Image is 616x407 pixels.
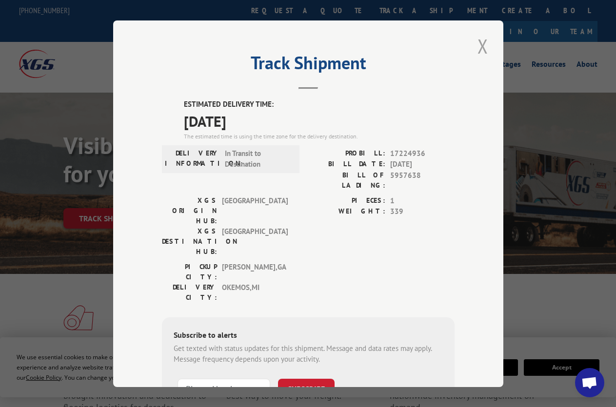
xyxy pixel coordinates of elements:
[575,368,604,397] a: Open chat
[162,261,217,282] label: PICKUP CITY:
[308,148,385,159] label: PROBILL:
[390,148,455,159] span: 17224936
[178,378,270,399] input: Phone Number
[222,282,288,302] span: OKEMOS , MI
[165,148,220,170] label: DELIVERY INFORMATION:
[308,159,385,170] label: BILL DATE:
[222,261,288,282] span: [PERSON_NAME] , GA
[308,195,385,206] label: PIECES:
[162,56,455,75] h2: Track Shipment
[390,159,455,170] span: [DATE]
[184,110,455,132] span: [DATE]
[162,282,217,302] label: DELIVERY CITY:
[222,226,288,256] span: [GEOGRAPHIC_DATA]
[278,378,335,399] button: SUBSCRIBE
[390,170,455,190] span: 5957638
[225,148,291,170] span: In Transit to Destination
[308,206,385,217] label: WEIGHT:
[308,170,385,190] label: BILL OF LADING:
[184,132,455,140] div: The estimated time is using the time zone for the delivery destination.
[390,206,455,217] span: 339
[475,33,491,59] button: Close modal
[174,343,443,365] div: Get texted with status updates for this shipment. Message and data rates may apply. Message frequ...
[222,195,288,226] span: [GEOGRAPHIC_DATA]
[184,99,455,110] label: ESTIMATED DELIVERY TIME:
[162,226,217,256] label: XGS DESTINATION HUB:
[390,195,455,206] span: 1
[162,195,217,226] label: XGS ORIGIN HUB:
[174,329,443,343] div: Subscribe to alerts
